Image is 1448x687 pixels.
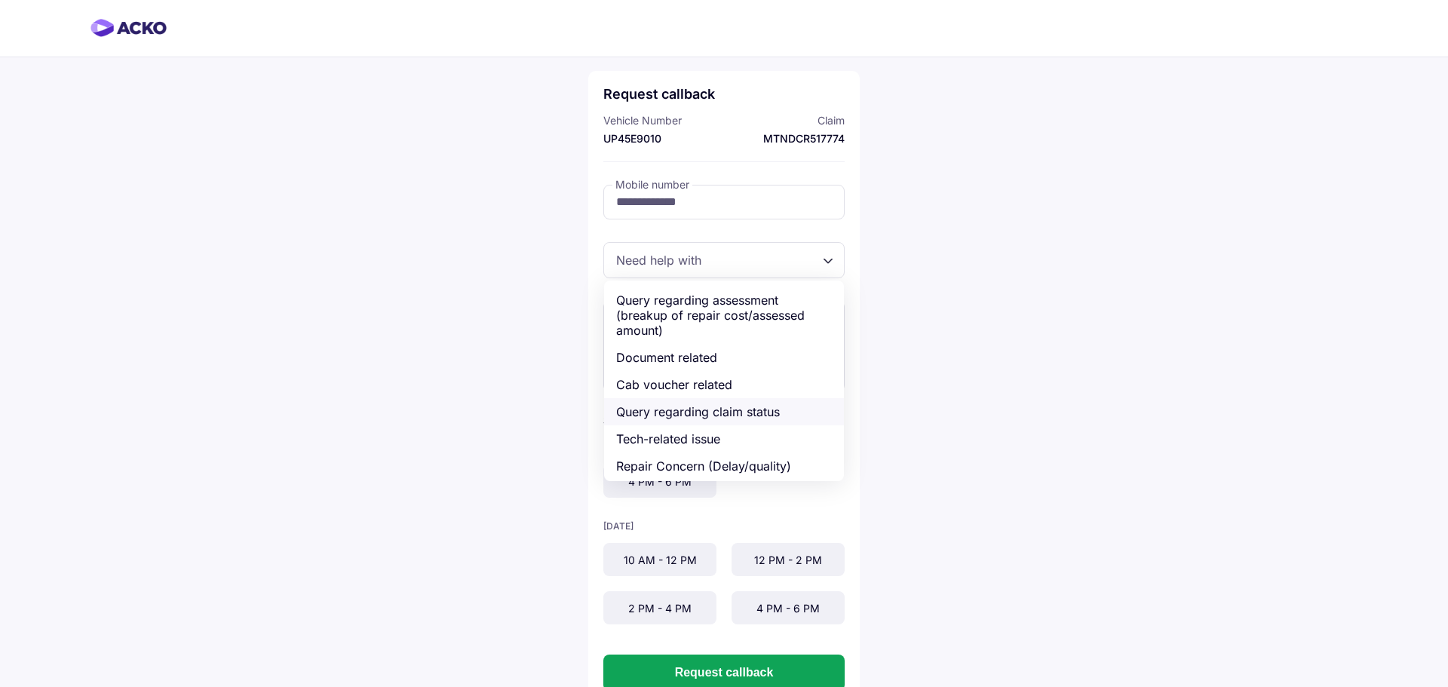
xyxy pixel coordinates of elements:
div: 12 PM - 2 PM [732,543,845,576]
div: Request callback [603,86,845,102]
div: MTNDCR517774 [728,131,845,146]
div: Document related [604,344,844,371]
div: Claim [728,113,845,128]
div: Repair Concern (Delay/quality) [604,452,844,480]
div: 2 PM - 4 PM [603,591,716,624]
div: 10 AM - 12 PM [603,543,716,576]
img: horizontal-gradient.png [90,19,167,37]
div: Query regarding assessment (breakup of repair cost/assessed amount) [604,287,844,344]
div: [DATE] [603,520,845,532]
div: Cab voucher related [604,371,844,398]
div: Tech-related issue [604,425,844,452]
div: 4 PM - 6 PM [603,465,716,498]
div: Vehicle Number [603,113,720,128]
div: Query regarding claim status [604,398,844,425]
div: UP45E9010 [603,131,720,146]
div: [DATE] [603,442,845,453]
div: 4 PM - 6 PM [732,591,845,624]
div: Select a timeslot [603,414,845,427]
